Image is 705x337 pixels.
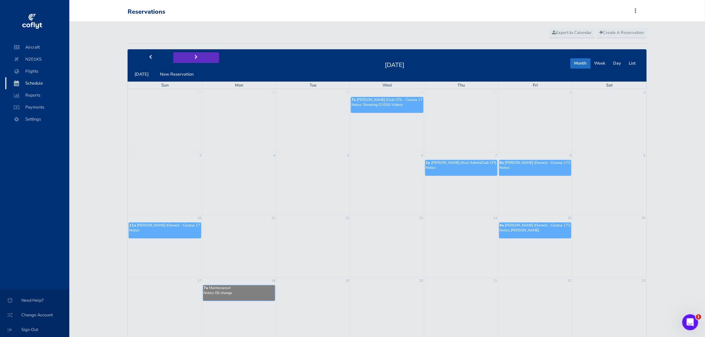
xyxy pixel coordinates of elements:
[421,152,424,159] a: 6
[204,285,208,290] span: 7a
[345,215,350,221] a: 12
[8,324,61,336] span: Sign Out
[12,113,63,125] span: Settings
[357,97,445,102] span: [PERSON_NAME] (Club CFI) - Cessna 172S - N201KS
[625,58,640,69] button: List
[352,97,356,102] span: 7a
[493,277,498,284] a: 21
[505,223,591,228] span: [PERSON_NAME] (Owner) - Cessna 172S - N201KS
[310,82,317,88] span: Tue
[419,215,424,221] a: 13
[643,89,646,96] a: 2
[500,228,571,233] p: Notes: [PERSON_NAME]
[570,58,591,69] button: Month
[567,277,572,284] a: 22
[347,152,350,159] a: 5
[419,277,424,284] a: 20
[131,69,153,80] button: [DATE]
[533,82,538,88] span: Fri
[569,89,572,96] a: 1
[161,82,169,88] span: Sun
[641,215,646,221] a: 16
[381,60,409,69] h2: [DATE]
[197,277,202,284] a: 17
[21,12,43,32] img: coflyt logo
[493,89,498,96] a: 31
[12,101,63,113] span: Payments
[352,102,422,107] p: Notes: Shooting G1000 Videos
[128,8,165,16] div: Reservations
[271,89,276,96] a: 28
[457,82,465,88] span: Thu
[137,223,223,228] span: [PERSON_NAME] (Owner) - Cessna 172S - N201KS
[682,314,698,330] iframe: Intercom live chat
[505,160,591,165] span: [PERSON_NAME] (Owner) - Cessna 172S - N201KS
[643,152,646,159] a: 9
[204,290,275,295] p: Notes: Oil change
[12,41,63,53] span: Aircraft
[609,58,625,69] button: Day
[426,160,430,165] span: 2p
[129,228,201,233] p: Notes:
[271,277,276,284] a: 18
[345,277,350,284] a: 19
[345,89,350,96] a: 29
[426,165,497,170] p: Notes:
[129,223,136,228] span: 11a
[271,215,276,221] a: 11
[493,215,498,221] a: 14
[696,314,701,320] span: 1
[235,82,243,88] span: Mon
[641,277,646,284] a: 23
[273,152,276,159] a: 4
[549,28,595,38] a: Export to Calendar
[606,82,613,88] span: Sat
[600,30,644,36] span: Create A Reservation
[12,53,63,65] span: N201KS
[156,69,198,80] button: New Reservation
[500,223,504,228] span: 8a
[197,215,202,221] a: 10
[597,28,647,38] a: Create A Reservation
[552,30,592,36] span: Export to Calendar
[8,309,61,321] span: Change Account
[569,152,572,159] a: 8
[199,152,202,159] a: 3
[590,58,610,69] button: Week
[382,82,392,88] span: Wed
[500,160,504,165] span: 8a
[209,285,231,290] span: Maintenance!
[8,294,61,306] span: Need Help?
[197,89,202,96] a: 27
[12,89,63,101] span: Reports
[567,215,572,221] a: 15
[495,152,498,159] a: 7
[128,52,174,63] button: prev
[173,52,219,63] button: next
[12,77,63,89] span: Schedule
[12,65,63,77] span: Flights
[500,165,571,170] p: Notes:
[419,89,424,96] a: 30
[431,160,540,165] span: [PERSON_NAME] (Asst Admin/Club CFI) - Cessna 172S - N201KS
